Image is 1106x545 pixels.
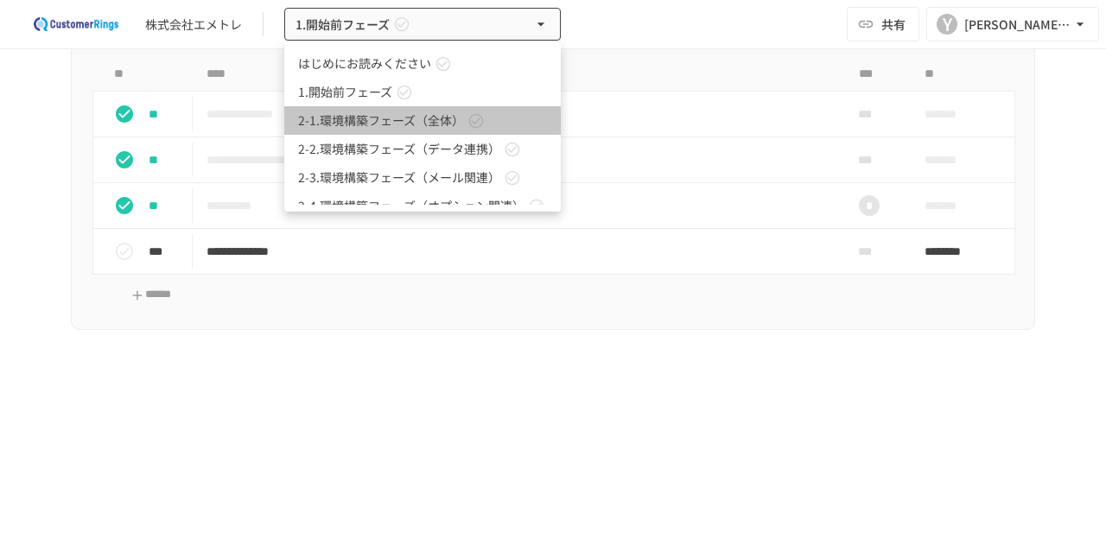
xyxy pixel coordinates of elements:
[298,168,500,187] span: 2-3.環境構築フェーズ（メール関連）
[298,197,524,215] span: 2-4.環境構築フェーズ（オプション関連）
[298,83,392,101] span: 1.開始前フェーズ
[298,54,431,73] span: はじめにお読みください
[298,140,500,158] span: 2-2.環境構築フェーズ（データ連携）
[298,111,464,130] span: 2-1.環境構築フェーズ（全体）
